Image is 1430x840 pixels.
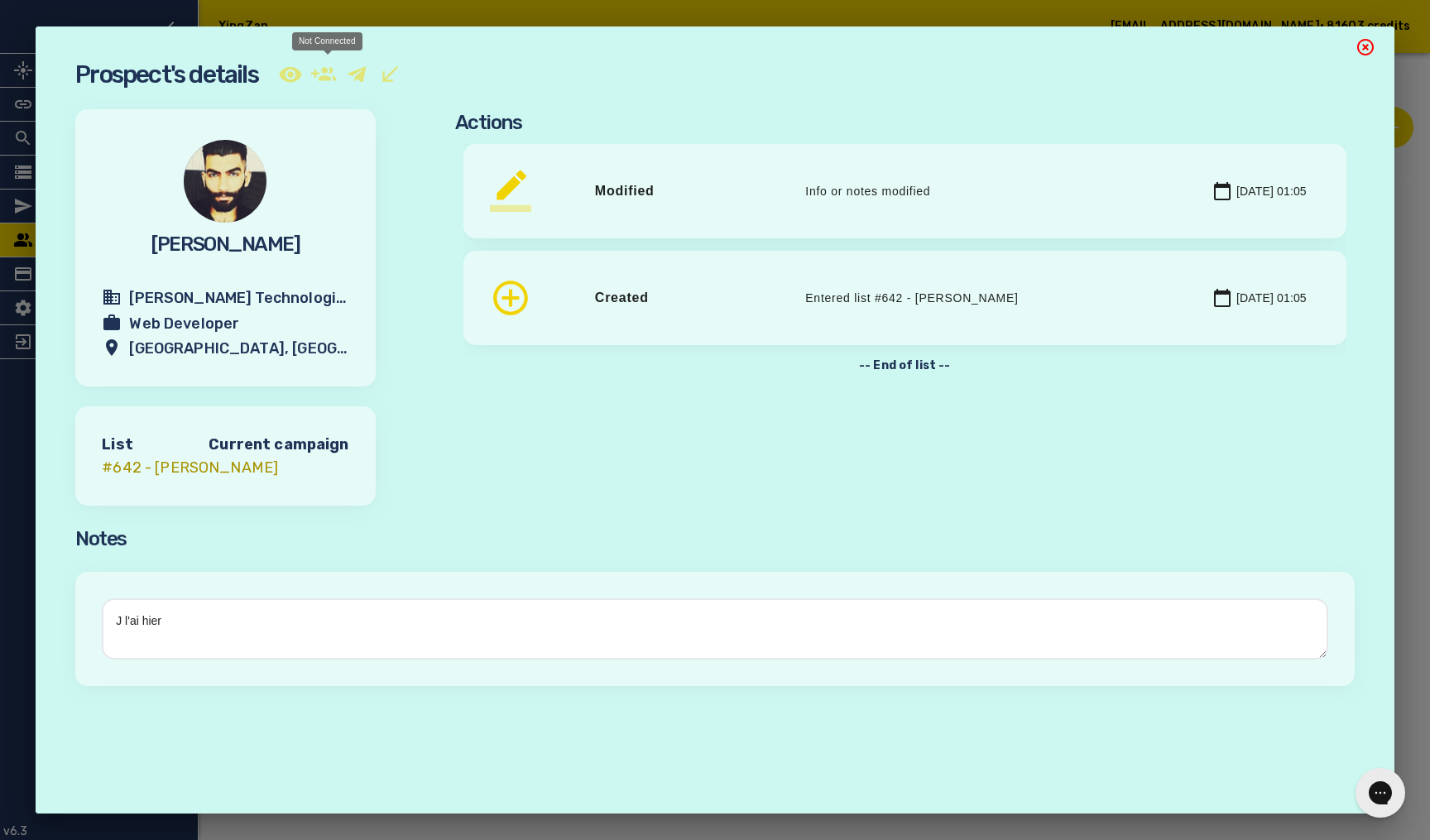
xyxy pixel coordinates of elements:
h1: Notes [75,526,127,559]
h1: Prospect's details [75,60,258,89]
h1: Actions [455,109,1355,136]
div: Modified [595,181,805,201]
iframe: Gorgias live chat messenger [1347,762,1413,823]
h2: [PERSON_NAME] [151,231,300,257]
div: Created [595,288,805,308]
p: Current campaign [209,433,348,456]
p: Web Developer [102,314,348,335]
div: [DATE] 01:05 [1096,288,1306,308]
div: Entered list #642 - [PERSON_NAME] [805,289,1096,307]
textarea: J l'ai hier [102,598,1328,660]
b: -- End of list -- [859,358,951,372]
p: [PERSON_NAME] Technologies [102,288,348,310]
div: [DATE] 01:05 [1096,181,1306,201]
a: #642 - [PERSON_NAME] [102,456,278,479]
div: Info or notes modified [805,182,1096,200]
p: List [102,433,133,456]
p: [GEOGRAPHIC_DATA], [GEOGRAPHIC_DATA] [102,338,348,360]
